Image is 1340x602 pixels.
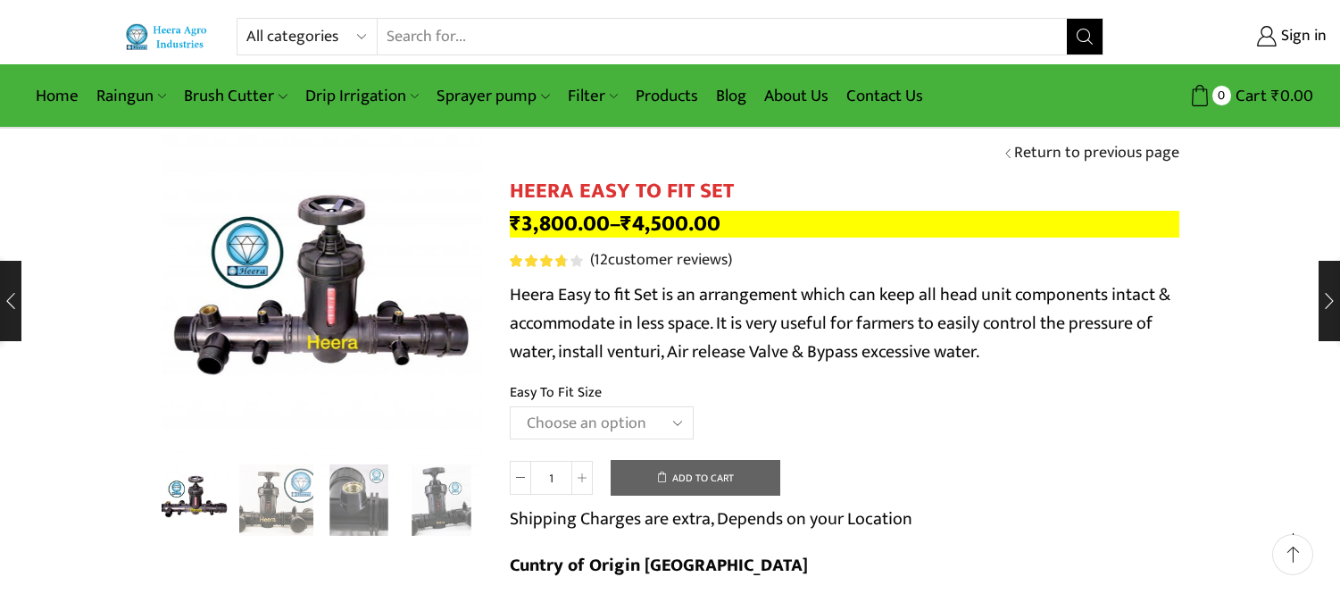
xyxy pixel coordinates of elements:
[594,247,608,273] span: 12
[175,75,295,117] a: Brush Cutter
[322,464,396,539] a: IMG_1482
[510,205,610,242] bdi: 3,800.00
[531,461,571,495] input: Product quantity
[27,75,87,117] a: Home
[157,462,231,536] img: Heera Easy To Fit Set
[510,205,521,242] span: ₹
[510,280,1179,366] p: Heera Easy to fit Set is an arrangement which can keep all head unit components intact & accommod...
[510,255,586,267] span: 12
[590,249,732,272] a: (12customer reviews)
[1067,19,1103,54] button: Search button
[620,205,720,242] bdi: 4,500.00
[162,134,483,456] div: 1 / 8
[1277,25,1327,48] span: Sign in
[296,75,428,117] a: Drip Irrigation
[510,179,1179,205] h1: HEERA EASY TO FIT SET
[510,255,565,267] span: Rated out of 5 based on customer ratings
[87,75,175,117] a: Raingun
[1271,82,1280,110] span: ₹
[378,19,1066,54] input: Search for...
[510,505,912,533] p: Shipping Charges are extra, Depends on your Location
[1212,86,1231,105] span: 0
[1130,21,1327,53] a: Sign in
[837,75,932,117] a: Contact Us
[239,464,313,536] li: 2 / 8
[322,464,396,536] li: 3 / 8
[157,464,231,536] li: 1 / 8
[559,75,627,117] a: Filter
[404,464,479,536] li: 4 / 8
[1231,84,1267,108] span: Cart
[510,550,808,581] b: Cuntry of Origin [GEOGRAPHIC_DATA]
[1014,142,1179,165] a: Return to previous page
[510,211,1179,238] p: –
[1121,79,1313,113] a: 0 Cart ₹0.00
[404,464,479,539] a: IMG_1483
[627,75,707,117] a: Products
[239,464,313,539] a: IMG_1477
[510,382,602,403] label: Easy To Fit Size
[611,460,780,496] button: Add to cart
[620,205,632,242] span: ₹
[1271,82,1313,110] bdi: 0.00
[510,255,582,267] div: Rated 3.83 out of 5
[755,75,837,117] a: About Us
[707,75,755,117] a: Blog
[162,134,483,456] img: Heera Easy To Fit Set
[428,75,558,117] a: Sprayer pump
